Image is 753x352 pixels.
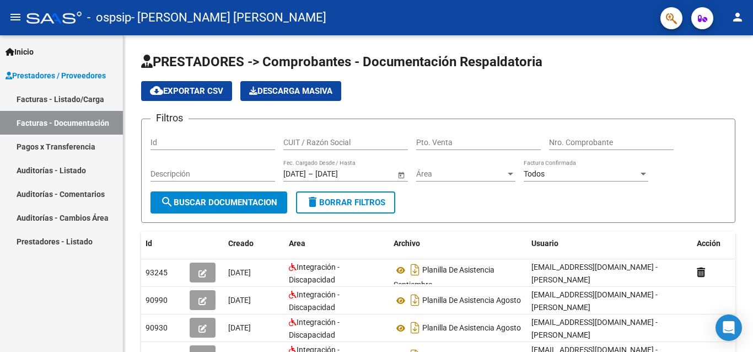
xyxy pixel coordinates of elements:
mat-icon: person [731,10,744,24]
datatable-header-cell: Archivo [389,232,527,255]
mat-icon: delete [306,195,319,209]
span: Planilla De Asistencia Septiembre [394,266,494,290]
span: Descarga Masiva [249,86,332,96]
span: Archivo [394,239,420,248]
button: Buscar Documentacion [150,191,287,214]
datatable-header-cell: Area [284,232,389,255]
span: [EMAIL_ADDRESS][DOMAIN_NAME] - [PERSON_NAME] [531,318,658,339]
span: - [PERSON_NAME] [PERSON_NAME] [131,6,326,30]
button: Open calendar [395,169,407,180]
datatable-header-cell: Creado [224,232,284,255]
span: 90930 [146,323,168,332]
span: Planilla De Asistencia Agosto [422,324,521,333]
span: Integración - Discapacidad [289,263,340,284]
datatable-header-cell: Id [141,232,185,255]
span: Prestadores / Proveedores [6,70,106,82]
span: [EMAIL_ADDRESS][DOMAIN_NAME] - [PERSON_NAME] [531,290,658,312]
span: Id [146,239,152,248]
mat-icon: menu [9,10,22,24]
div: Open Intercom Messenger [716,314,742,341]
input: Fecha fin [315,169,369,179]
span: [EMAIL_ADDRESS][DOMAIN_NAME] - [PERSON_NAME] [531,263,658,284]
i: Descargar documento [408,319,422,337]
i: Descargar documento [408,291,422,309]
h3: Filtros [150,110,189,126]
span: 93245 [146,268,168,277]
button: Descarga Masiva [240,81,341,101]
span: – [308,169,313,179]
i: Descargar documento [408,261,422,279]
span: Todos [524,169,545,178]
span: Inicio [6,46,34,58]
span: [DATE] [228,296,251,305]
input: Fecha inicio [283,169,306,179]
span: Acción [697,239,720,248]
span: [DATE] [228,323,251,332]
span: Creado [228,239,254,248]
span: Area [289,239,305,248]
span: 90990 [146,296,168,305]
span: Exportar CSV [150,86,223,96]
span: Área [416,169,505,179]
button: Borrar Filtros [296,191,395,214]
span: - ospsip [87,6,131,30]
button: Exportar CSV [141,81,232,101]
mat-icon: cloud_download [150,84,163,97]
span: Integración - Discapacidad [289,290,340,312]
span: [DATE] [228,268,251,277]
span: Buscar Documentacion [160,198,277,207]
span: Integración - Discapacidad [289,318,340,339]
datatable-header-cell: Usuario [527,232,692,255]
span: Usuario [531,239,558,248]
span: Borrar Filtros [306,198,385,207]
span: Planilla De Asistencia Agosto [422,296,521,305]
span: PRESTADORES -> Comprobantes - Documentación Respaldatoria [141,54,542,70]
mat-icon: search [160,195,174,209]
datatable-header-cell: Acción [692,232,747,255]
app-download-masive: Descarga masiva de comprobantes (adjuntos) [240,81,341,101]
